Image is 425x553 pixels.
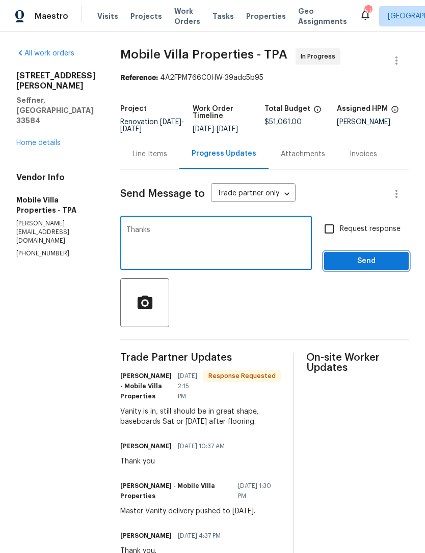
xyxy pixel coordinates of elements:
b: Reference: [120,74,158,81]
h4: Vendor Info [16,172,96,183]
a: All work orders [16,50,74,57]
a: Home details [16,139,61,147]
span: Send Message to [120,189,205,199]
span: Properties [246,11,286,21]
span: [DATE] [120,126,142,133]
span: Trade Partner Updates [120,353,281,363]
div: Trade partner only [211,186,296,202]
div: [PERSON_NAME] [337,119,409,126]
span: [DATE] 2:15 PM [178,371,197,401]
div: Thank you [120,456,231,467]
h6: [PERSON_NAME] - Mobile Villa Properties [120,371,172,401]
span: - [120,119,184,133]
span: Work Orders [174,6,200,26]
span: [DATE] [160,119,181,126]
span: Mobile Villa Properties - TPA [120,48,287,61]
span: On-site Worker Updates [306,353,409,373]
div: 57 [364,6,371,16]
span: - [193,126,238,133]
div: 4A2FPM766C0HW-39adc5b95 [120,73,409,83]
h6: [PERSON_NAME] - Mobile Villa Properties [120,481,232,501]
h5: Seffner, [GEOGRAPHIC_DATA] 33584 [16,95,96,126]
div: Attachments [281,149,325,159]
span: Send [332,255,401,268]
p: [PHONE_NUMBER] [16,249,96,258]
h6: [PERSON_NAME] [120,531,172,541]
span: Geo Assignments [298,6,347,26]
textarea: Thanks [126,226,306,262]
span: Response Requested [204,371,280,381]
div: Master Vanity delivery pushed to [DATE]. [120,506,281,516]
span: Maestro [35,11,68,21]
span: In Progress [301,51,339,62]
span: [DATE] 4:37 PM [178,531,221,541]
span: [DATE] [217,126,238,133]
div: Vanity is in, still should be in great shape, baseboards Sat or [DATE] after flooring. [120,406,281,427]
button: Send [324,252,409,271]
h5: Total Budget [264,105,310,112]
h2: [STREET_ADDRESS][PERSON_NAME] [16,71,96,91]
span: Visits [97,11,118,21]
span: Request response [340,224,401,235]
span: Renovation [120,119,184,133]
span: The total cost of line items that have been proposed by Opendoor. This sum includes line items th... [313,105,322,119]
div: Line Items [132,149,167,159]
span: Projects [130,11,162,21]
h5: Assigned HPM [337,105,388,112]
h5: Project [120,105,147,112]
h5: Mobile Villa Properties - TPA [16,195,96,215]
h6: [PERSON_NAME] [120,441,172,451]
span: Tasks [213,13,234,20]
div: Progress Updates [192,149,256,159]
span: [DATE] 10:37 AM [178,441,225,451]
p: [PERSON_NAME][EMAIL_ADDRESS][DOMAIN_NAME] [16,219,96,245]
div: Invoices [350,149,377,159]
span: $51,061.00 [264,119,302,126]
h5: Work Order Timeline [193,105,265,120]
span: [DATE] 1:30 PM [238,481,275,501]
span: [DATE] [193,126,214,133]
span: The hpm assigned to this work order. [391,105,399,119]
